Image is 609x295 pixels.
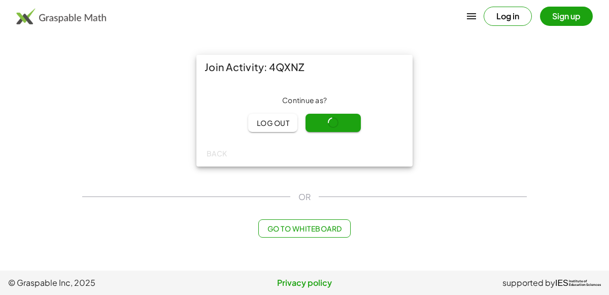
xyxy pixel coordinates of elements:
button: Go to Whiteboard [258,219,350,238]
span: Go to Whiteboard [267,224,342,233]
div: Join Activity: 4QXNZ [196,55,413,79]
button: Sign up [540,7,593,26]
span: OR [298,191,311,203]
span: Institute of Education Sciences [569,280,601,287]
button: Log out [248,114,297,132]
span: © Graspable Inc, 2025 [8,277,206,289]
span: IES [555,278,568,288]
a: Privacy policy [206,277,403,289]
a: IESInstitute ofEducation Sciences [555,277,601,289]
span: Log out [256,118,289,127]
div: Continue as ? [205,95,404,106]
button: Log in [484,7,532,26]
span: supported by [502,277,555,289]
